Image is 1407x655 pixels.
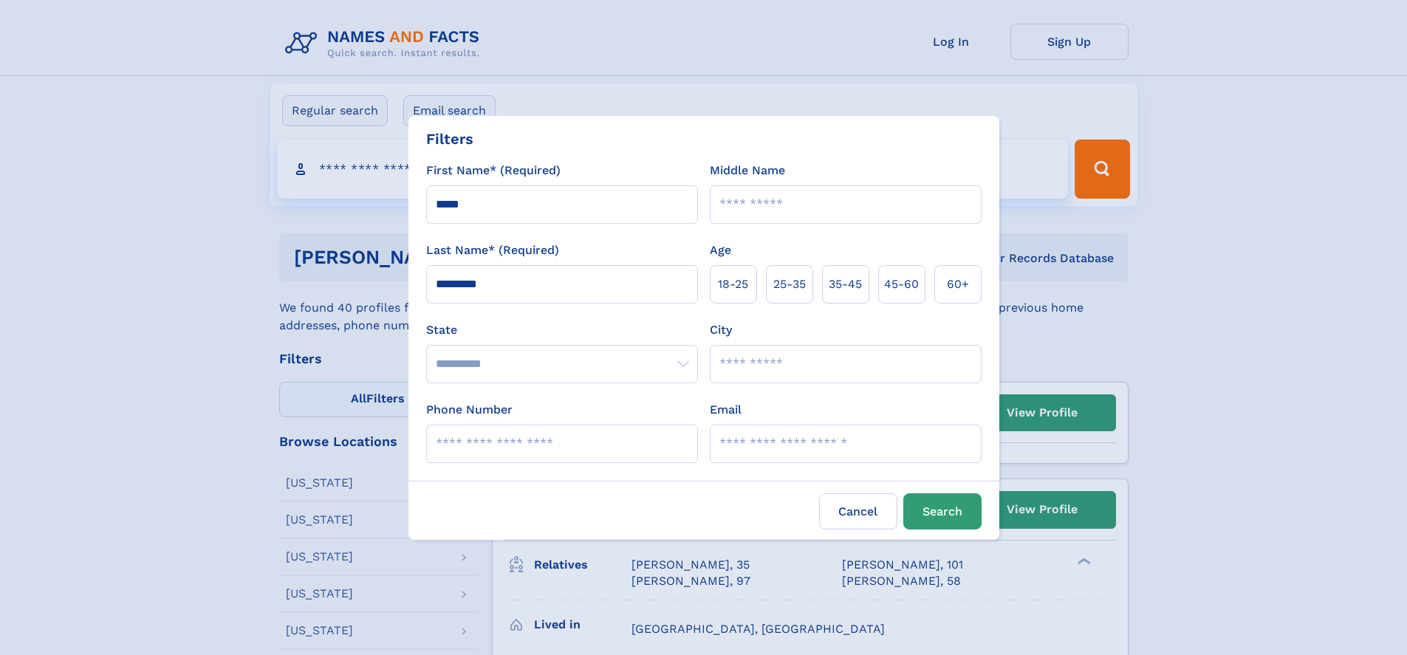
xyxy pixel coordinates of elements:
[884,275,919,293] span: 45‑60
[819,493,897,529] label: Cancel
[426,321,698,339] label: State
[773,275,806,293] span: 25‑35
[903,493,982,529] button: Search
[426,162,561,179] label: First Name* (Required)
[947,275,969,293] span: 60+
[710,401,742,419] label: Email
[426,128,473,150] div: Filters
[426,241,559,259] label: Last Name* (Required)
[718,275,748,293] span: 18‑25
[426,401,513,419] label: Phone Number
[829,275,862,293] span: 35‑45
[710,162,785,179] label: Middle Name
[710,321,732,339] label: City
[710,241,731,259] label: Age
